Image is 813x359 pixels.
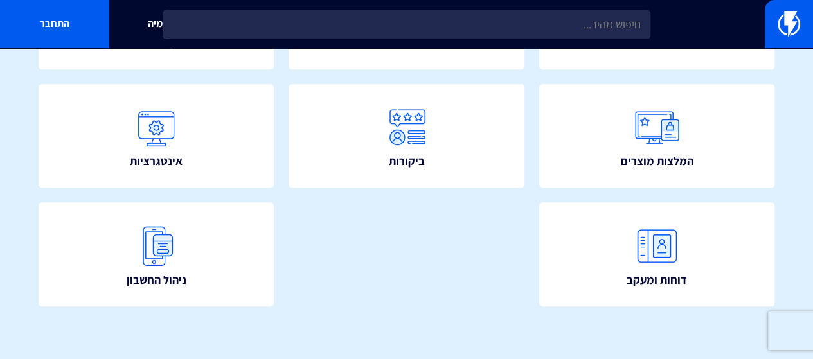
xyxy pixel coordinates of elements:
span: דוחות ומעקב [627,272,687,288]
span: המלצות מוצרים [620,153,693,170]
a: אינטגרציות [39,84,274,188]
a: ביקורות [289,84,524,188]
input: חיפוש מהיר... [163,10,650,39]
span: ביקורות [389,153,425,170]
span: אינטגרציות [130,153,183,170]
a: ניהול החשבון [39,202,274,306]
a: דוחות ומעקב [539,202,774,306]
a: המלצות מוצרים [539,84,774,188]
span: ניהול החשבון [127,272,186,288]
